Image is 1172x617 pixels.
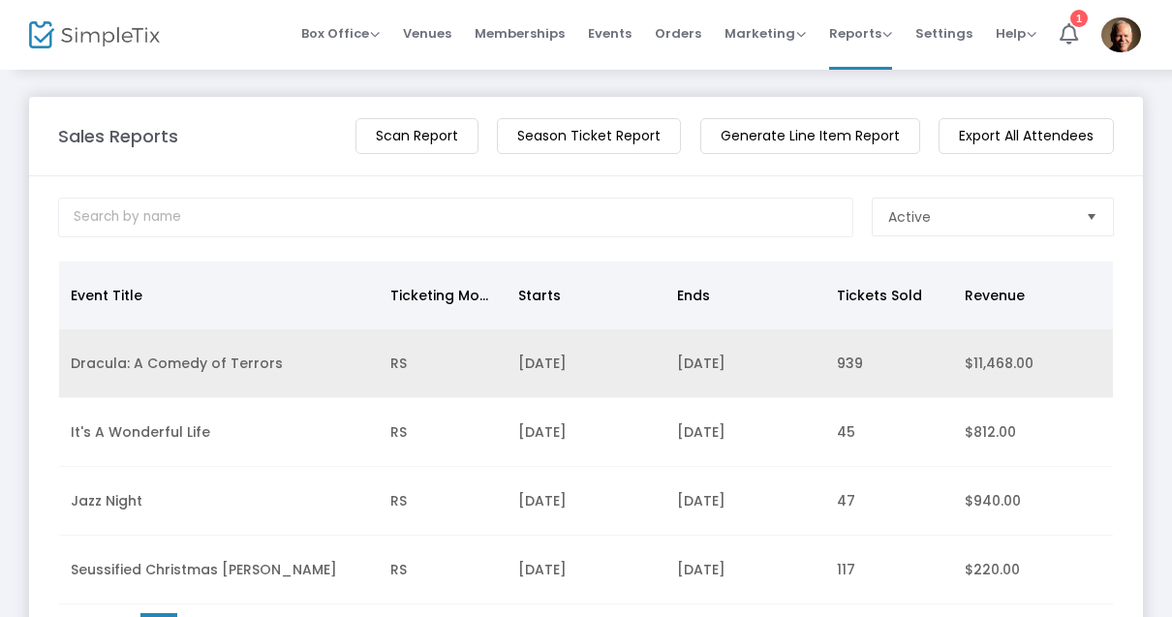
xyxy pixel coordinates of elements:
m-button: Export All Attendees [939,118,1114,154]
td: $11,468.00 [953,329,1113,398]
span: Marketing [725,24,806,43]
span: Memberships [475,9,565,58]
td: [DATE] [507,536,666,604]
td: 45 [825,398,953,467]
td: [DATE] [665,398,825,467]
td: $220.00 [953,536,1113,604]
span: Revenue [965,286,1025,305]
m-button: Scan Report [355,118,478,154]
td: Seussified Christmas [PERSON_NAME] [59,536,379,604]
th: Starts [507,262,666,329]
td: Dracula: A Comedy of Terrors [59,329,379,398]
td: 47 [825,467,953,536]
span: Reports [829,24,892,43]
td: [DATE] [507,398,666,467]
span: Venues [403,9,451,58]
td: [DATE] [507,467,666,536]
m-panel-title: Sales Reports [58,123,178,149]
th: Event Title [59,262,379,329]
div: 1 [1070,10,1088,27]
th: Ticketing Mode [379,262,507,329]
input: Search by name [58,198,853,237]
th: Ends [665,262,825,329]
td: $940.00 [953,467,1113,536]
m-button: Season Ticket Report [497,118,681,154]
span: Box Office [301,24,380,43]
td: RS [379,536,507,604]
div: Data table [59,262,1113,604]
td: It's A Wonderful Life [59,398,379,467]
td: $812.00 [953,398,1113,467]
td: [DATE] [665,467,825,536]
span: Settings [915,9,972,58]
m-button: Generate Line Item Report [700,118,920,154]
td: 117 [825,536,953,604]
td: [DATE] [507,329,666,398]
button: Select [1078,199,1105,235]
td: [DATE] [665,329,825,398]
td: RS [379,398,507,467]
td: RS [379,467,507,536]
span: Active [888,207,931,227]
td: 939 [825,329,953,398]
td: RS [379,329,507,398]
span: Events [588,9,632,58]
span: Help [996,24,1036,43]
td: Jazz Night [59,467,379,536]
th: Tickets Sold [825,262,953,329]
td: [DATE] [665,536,825,604]
span: Orders [655,9,701,58]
